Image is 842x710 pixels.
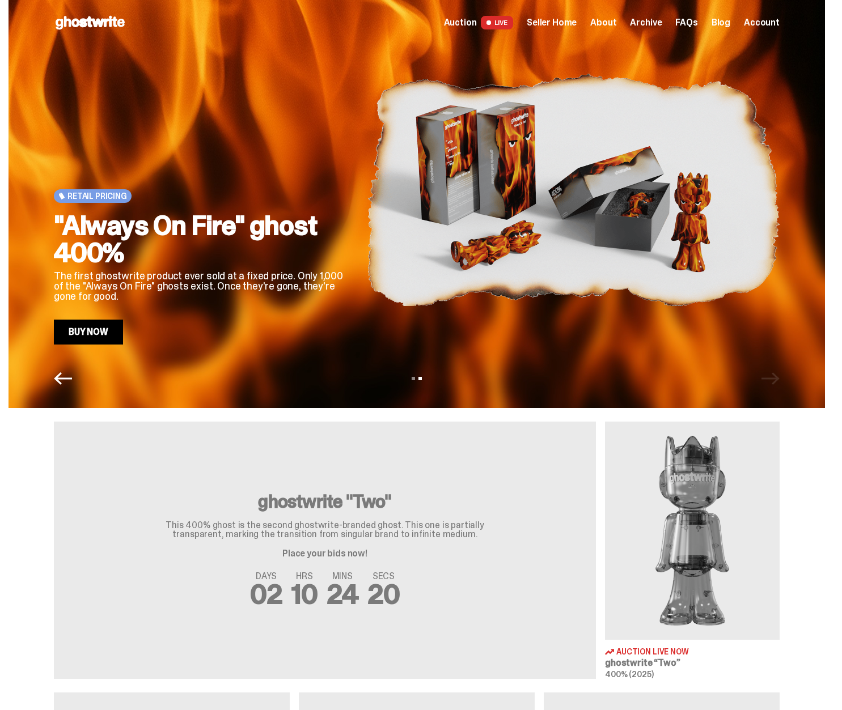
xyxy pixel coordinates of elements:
[630,18,662,27] a: Archive
[291,572,318,581] span: HRS
[412,377,415,380] button: View slide 1
[444,18,477,27] span: Auction
[744,18,780,27] a: Account
[605,669,653,679] span: 400% (2025)
[590,18,616,27] a: About
[675,18,697,27] a: FAQs
[54,369,72,388] button: Previous
[54,320,123,345] a: Buy Now
[367,576,400,612] span: 20
[527,18,577,27] a: Seller Home
[250,576,282,612] span: 02
[54,212,349,266] h2: "Always On Fire" ghost 400%
[616,648,689,656] span: Auction Live Now
[143,521,506,539] p: This 400% ghost is the second ghostwrite-branded ghost. This one is partially transparent, markin...
[367,572,400,581] span: SECS
[712,18,730,27] a: Blog
[327,572,359,581] span: MINS
[481,16,513,29] span: LIVE
[67,192,127,201] span: Retail Pricing
[54,271,349,301] p: The first ghostwrite product ever sold at a fixed price. Only 1,000 of the "Always On Fire" ghost...
[327,576,359,612] span: 24
[143,492,506,511] h3: ghostwrite "Two"
[367,35,780,345] img: "Always On Fire" ghost 400%
[444,16,513,29] a: Auction LIVE
[605,422,780,640] img: Two
[143,549,506,558] p: Place your bids now!
[605,422,780,679] a: Two Auction Live Now
[250,572,282,581] span: DAYS
[605,658,780,668] h3: ghostwrite “Two”
[418,377,422,380] button: View slide 2
[291,576,318,612] span: 10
